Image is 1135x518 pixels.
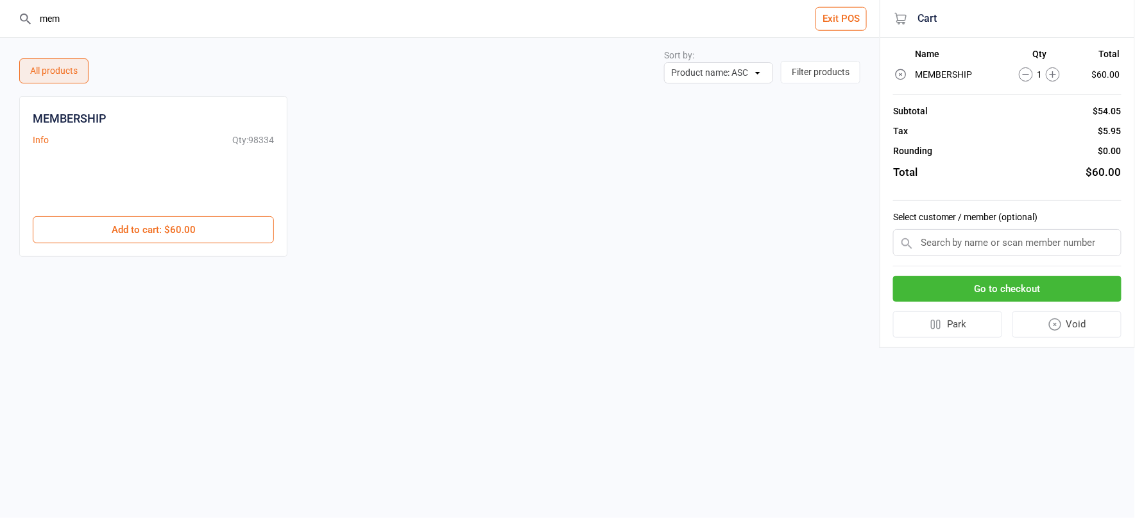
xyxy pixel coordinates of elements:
[1098,125,1122,138] div: $5.95
[1003,67,1077,82] div: 1
[893,229,1122,256] input: Search by name or scan member number
[893,125,908,138] div: Tax
[1086,164,1122,181] div: $60.00
[893,311,1002,338] button: Park
[1098,144,1122,158] div: $0.00
[915,49,1001,64] th: Name
[815,7,867,31] button: Exit POS
[781,61,860,83] button: Filter products
[33,216,274,243] button: Add to cart: $60.00
[893,164,917,181] div: Total
[1078,65,1121,83] td: $60.00
[232,134,274,147] div: Qty: 98334
[1012,311,1122,338] button: Void
[893,211,1122,224] label: Select customer / member (optional)
[664,50,694,60] label: Sort by:
[893,105,928,118] div: Subtotal
[1078,49,1121,64] th: Total
[893,144,932,158] div: Rounding
[1093,105,1122,118] div: $54.05
[19,58,89,83] div: All products
[893,276,1122,302] button: Go to checkout
[1003,49,1077,64] th: Qty
[915,65,1001,83] td: MEMBERSHIP
[33,110,106,127] div: MEMBERSHIP
[33,134,49,147] button: Info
